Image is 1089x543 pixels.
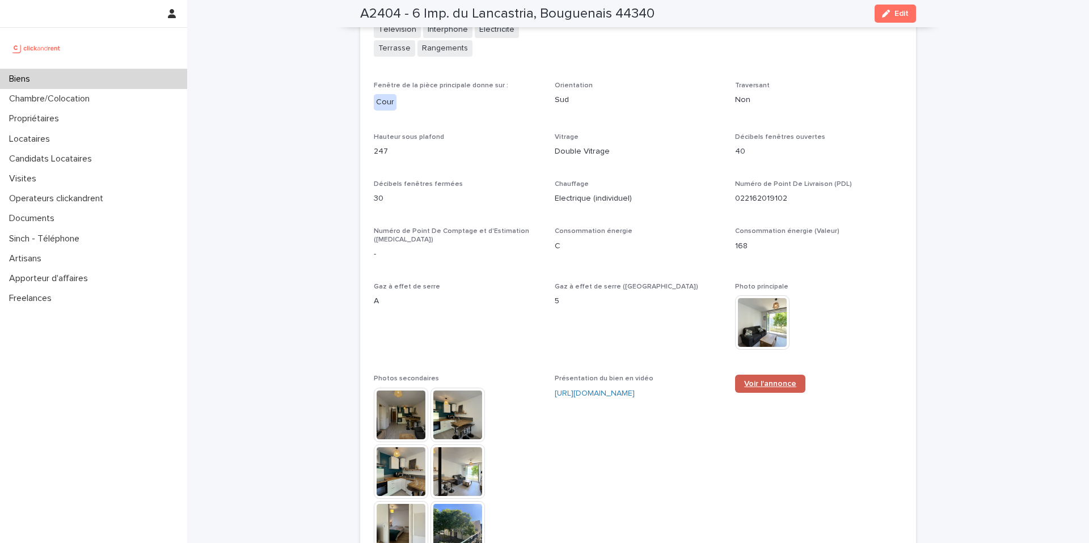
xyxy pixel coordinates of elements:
p: Artisans [5,253,50,264]
p: 30 [374,193,541,205]
p: Freelances [5,293,61,304]
span: Photo principale [735,283,788,290]
p: Sinch - Téléphone [5,234,88,244]
span: Edit [894,10,909,18]
p: - [374,248,541,260]
p: Propriétaires [5,113,68,124]
img: UCB0brd3T0yccxBKYDjQ [9,37,64,60]
span: Consommation énergie (Valeur) [735,228,839,235]
span: Photos secondaires [374,375,439,382]
span: Traversant [735,82,770,89]
span: Télévision [374,22,421,38]
p: Visites [5,173,45,184]
p: Locataires [5,134,59,145]
span: Décibels fenêtres ouvertes [735,134,825,141]
span: Rangements [417,40,472,57]
a: Voir l'annonce [735,375,805,393]
p: Documents [5,213,64,224]
span: Chauffage [555,181,589,188]
p: Sud [555,94,722,106]
span: Hauteur sous plafond [374,134,444,141]
button: Edit [875,5,916,23]
p: 247 [374,146,541,158]
p: 022162019102 [735,193,902,205]
p: Operateurs clickandrent [5,193,112,204]
p: A [374,295,541,307]
span: Consommation énergie [555,228,632,235]
p: 168 [735,240,902,252]
p: 5 [555,295,722,307]
span: Vitrage [555,134,579,141]
span: Voir l'annonce [744,380,796,388]
p: Apporteur d'affaires [5,273,97,284]
a: [URL][DOMAIN_NAME] [555,389,635,397]
p: Biens [5,74,39,84]
p: 40 [735,146,902,158]
span: Présentation du bien en vidéo [555,375,653,382]
p: Double Vitrage [555,146,722,158]
span: Interphone [423,22,472,38]
span: Gaz à effet de serre ([GEOGRAPHIC_DATA]) [555,283,698,290]
span: Terrasse [374,40,415,57]
span: Electricité [475,22,519,38]
div: Cour [374,94,396,111]
span: Décibels fenêtres fermées [374,181,463,188]
span: Gaz à effet de serre [374,283,440,290]
p: Non [735,94,902,106]
p: C [555,240,722,252]
span: Fenêtre de la pièce principale donne sur : [374,82,508,89]
span: Orientation [555,82,593,89]
span: Numéro de Point De Comptage et d'Estimation ([MEDICAL_DATA]) [374,228,529,243]
span: Numéro de Point De Livraison (PDL) [735,181,852,188]
p: Chambre/Colocation [5,94,99,104]
p: Candidats Locataires [5,154,101,164]
h2: A2404 - 6 Imp. du Lancastria, Bouguenais 44340 [360,6,655,22]
p: Electrique (individuel) [555,193,722,205]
